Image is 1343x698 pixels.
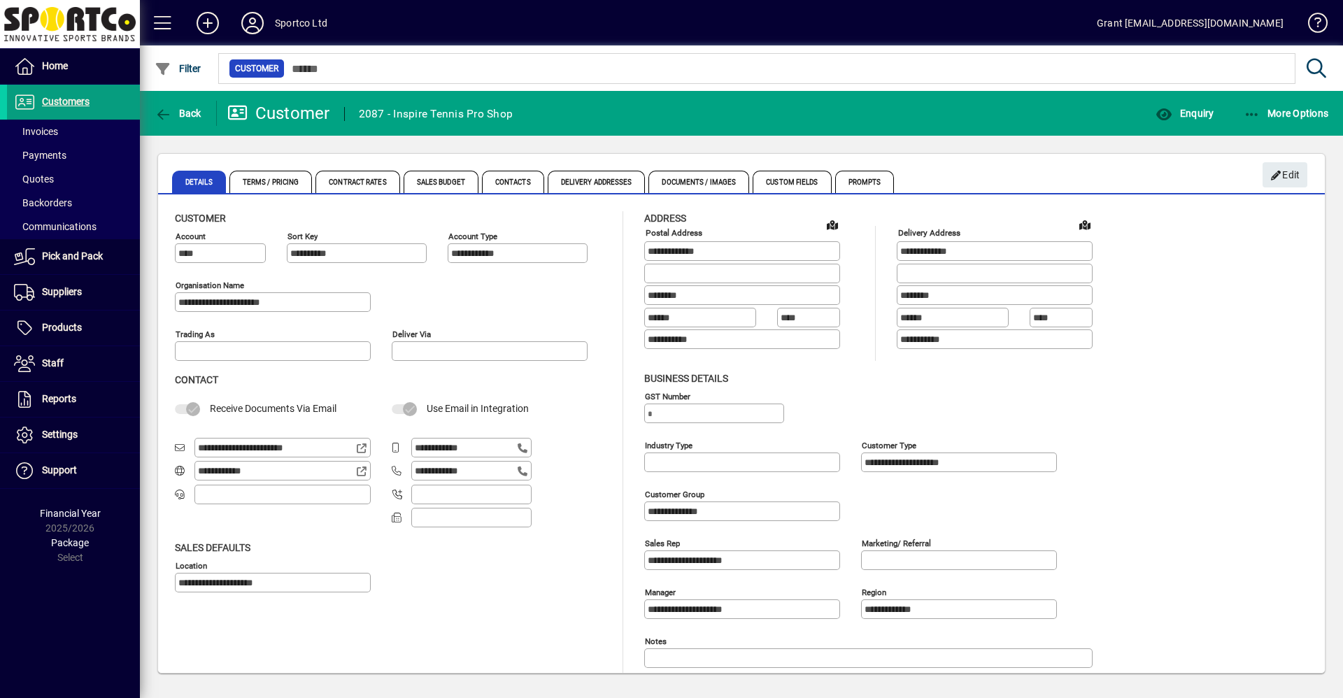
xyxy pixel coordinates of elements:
[175,542,250,553] span: Sales defaults
[862,538,931,548] mat-label: Marketing/ Referral
[42,96,90,107] span: Customers
[172,171,226,193] span: Details
[229,171,313,193] span: Terms / Pricing
[7,382,140,417] a: Reports
[548,171,646,193] span: Delivery Addresses
[42,250,103,262] span: Pick and Pack
[7,215,140,238] a: Communications
[753,171,831,193] span: Custom Fields
[42,60,68,71] span: Home
[1263,162,1307,187] button: Edit
[185,10,230,36] button: Add
[14,126,58,137] span: Invoices
[645,440,692,450] mat-label: Industry type
[7,167,140,191] a: Quotes
[140,101,217,126] app-page-header-button: Back
[645,587,676,597] mat-label: Manager
[175,374,218,385] span: Contact
[235,62,278,76] span: Customer
[176,560,207,570] mat-label: Location
[210,403,336,414] span: Receive Documents Via Email
[862,587,886,597] mat-label: Region
[42,429,78,440] span: Settings
[176,232,206,241] mat-label: Account
[1152,101,1217,126] button: Enquiry
[175,213,226,224] span: Customer
[835,171,895,193] span: Prompts
[645,489,704,499] mat-label: Customer group
[1156,108,1214,119] span: Enquiry
[7,275,140,310] a: Suppliers
[1240,101,1333,126] button: More Options
[42,357,64,369] span: Staff
[275,12,327,34] div: Sportco Ltd
[7,418,140,453] a: Settings
[151,56,205,81] button: Filter
[7,49,140,84] a: Home
[1074,213,1096,236] a: View on map
[14,173,54,185] span: Quotes
[7,311,140,346] a: Products
[51,537,89,548] span: Package
[7,453,140,488] a: Support
[862,440,916,450] mat-label: Customer type
[155,63,201,74] span: Filter
[151,101,205,126] button: Back
[404,171,478,193] span: Sales Budget
[1270,164,1300,187] span: Edit
[176,280,244,290] mat-label: Organisation name
[7,120,140,143] a: Invoices
[648,171,749,193] span: Documents / Images
[42,464,77,476] span: Support
[14,150,66,161] span: Payments
[482,171,544,193] span: Contacts
[287,232,318,241] mat-label: Sort key
[359,103,513,125] div: 2087 - Inspire Tennis Pro Shop
[448,232,497,241] mat-label: Account Type
[227,102,330,124] div: Customer
[644,213,686,224] span: Address
[230,10,275,36] button: Profile
[40,508,101,519] span: Financial Year
[7,143,140,167] a: Payments
[315,171,399,193] span: Contract Rates
[42,322,82,333] span: Products
[14,197,72,208] span: Backorders
[1244,108,1329,119] span: More Options
[155,108,201,119] span: Back
[1097,12,1284,34] div: Grant [EMAIL_ADDRESS][DOMAIN_NAME]
[7,239,140,274] a: Pick and Pack
[7,346,140,381] a: Staff
[645,636,667,646] mat-label: Notes
[7,191,140,215] a: Backorders
[176,329,215,339] mat-label: Trading as
[42,393,76,404] span: Reports
[1298,3,1326,48] a: Knowledge Base
[821,213,844,236] a: View on map
[14,221,97,232] span: Communications
[42,286,82,297] span: Suppliers
[645,538,680,548] mat-label: Sales rep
